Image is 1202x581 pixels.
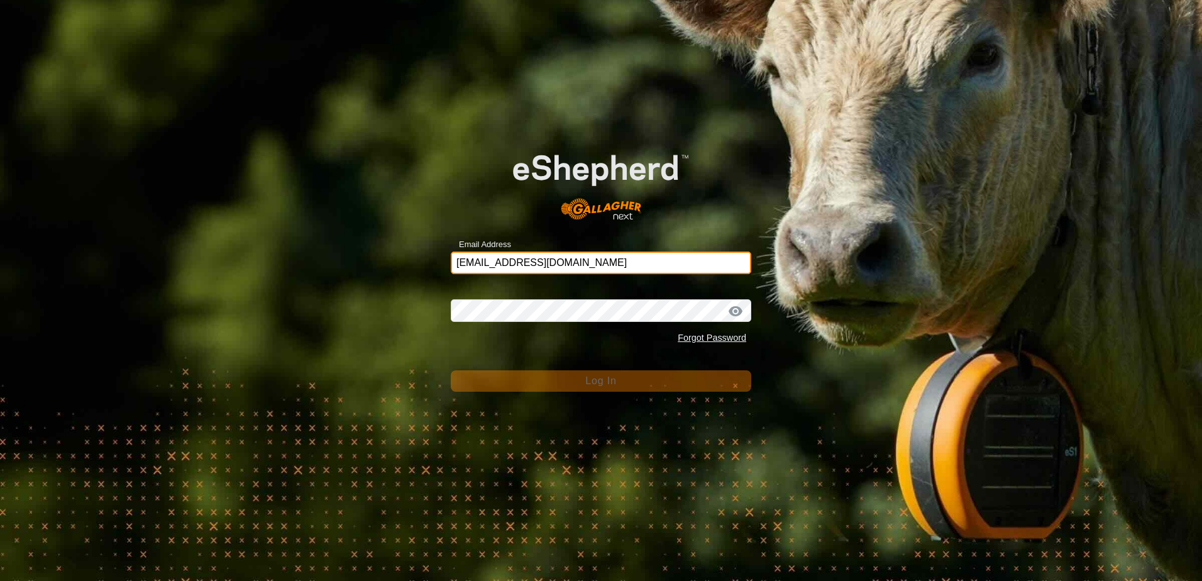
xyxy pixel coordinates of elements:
[481,130,721,232] img: E-shepherd Logo
[585,375,616,386] span: Log In
[451,252,751,274] input: Email Address
[451,238,511,251] label: Email Address
[678,333,746,343] a: Forgot Password
[451,370,751,392] button: Log In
